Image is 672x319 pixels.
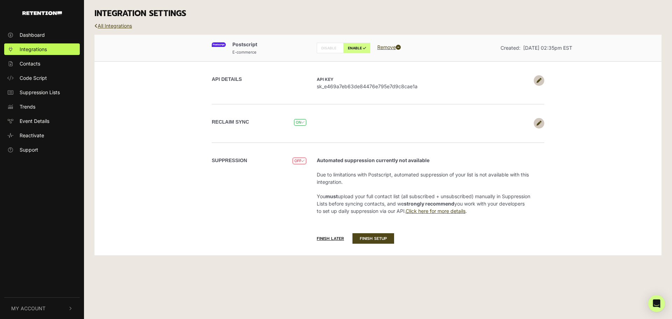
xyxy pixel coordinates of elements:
[212,157,247,164] label: SUPPRESSION
[232,41,257,47] span: Postscript
[20,74,47,82] span: Code Script
[523,45,572,51] span: [DATE] 02:35pm EST
[4,115,80,127] a: Event Details
[20,132,44,139] span: Reactivate
[317,171,530,186] p: Due to limitations with Postscript, automated suppression of your list is not available with this...
[20,103,35,110] span: Trends
[212,42,226,47] img: Postscript
[4,101,80,112] a: Trends
[20,117,49,125] span: Event Details
[4,86,80,98] a: Suppression Lists
[232,50,257,55] small: E-commerce
[22,11,62,15] img: Retention.com
[20,89,60,96] span: Suppression Lists
[4,298,80,319] button: My Account
[294,119,306,126] span: ON
[4,29,80,41] a: Dashboard
[4,72,80,84] a: Code Script
[500,45,520,51] span: Created:
[212,118,249,126] label: Reclaim Sync
[317,43,344,53] label: DISABLE
[20,31,45,39] span: Dashboard
[4,58,80,69] a: Contacts
[343,43,370,53] label: ENABLE
[4,144,80,155] a: Support
[20,60,40,67] span: Contacts
[404,201,454,207] strong: strongly recommend
[94,23,132,29] a: All Integrations
[352,233,394,244] button: FINISH SETUP
[317,193,530,215] p: You upload your full contact list (all subscribed + unsubscribed) manually in Suppression Lists b...
[20,46,47,53] span: Integrations
[293,158,306,164] span: OFF
[317,83,530,90] span: sk_e469a7eb63de84476e795e7d9c8cae1a
[377,44,401,50] a: Remove
[317,77,334,82] strong: API Key
[212,76,242,83] label: API DETAILS
[648,295,665,312] div: Open Intercom Messenger
[94,9,661,19] h3: INTEGRATION SETTINGS
[11,305,45,312] span: My Account
[325,193,338,199] strong: must
[406,208,465,214] a: Click here for more details
[4,130,80,141] a: Reactivate
[4,43,80,55] a: Integrations
[317,234,351,243] button: Finish later
[20,146,38,153] span: Support
[317,157,429,163] strong: Automated suppression currently not available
